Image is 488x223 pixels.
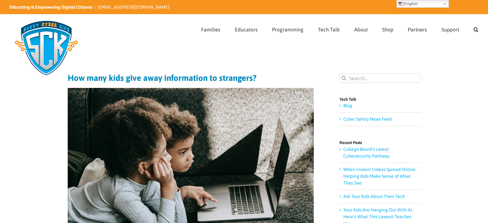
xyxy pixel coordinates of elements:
[343,103,352,108] a: Blog
[343,147,390,159] a: College Board’s Latest: Cybersecurity Pathway
[354,14,368,43] a: About
[398,1,404,6] img: en
[318,14,340,43] a: Tech Talk
[98,4,169,10] a: [EMAIL_ADDRESS][DOMAIN_NAME]
[339,73,349,83] input: Search
[10,4,92,10] i: Educating & Empowering Digital Citizens
[382,27,393,32] span: Shop
[343,116,392,122] a: Cyber Safety News Feed
[474,14,478,43] a: Search
[235,14,258,43] a: Educators
[201,27,220,32] span: Families
[354,27,368,32] span: About
[272,27,304,32] span: Programming
[408,14,427,43] a: Partners
[201,14,220,43] a: Families
[318,27,340,32] span: Tech Talk
[68,73,314,82] h1: How many kids give away information to strangers?
[339,73,421,83] input: Search...
[408,27,427,32] span: Partners
[343,167,416,185] a: When Violent Videos Spread Online: Helping Kids Make Sense of What They See
[339,97,421,101] h4: Tech Talk
[201,14,478,43] nav: Main Menu
[382,14,393,43] a: Shop
[343,194,405,199] a: Ask Your Kids About Their Tech
[10,16,83,80] img: Savvy Cyber Kids Logo
[272,14,304,43] a: Programming
[339,141,421,145] h4: Recent Posts
[441,14,459,43] a: Support
[235,27,258,32] span: Educators
[441,27,459,32] span: Support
